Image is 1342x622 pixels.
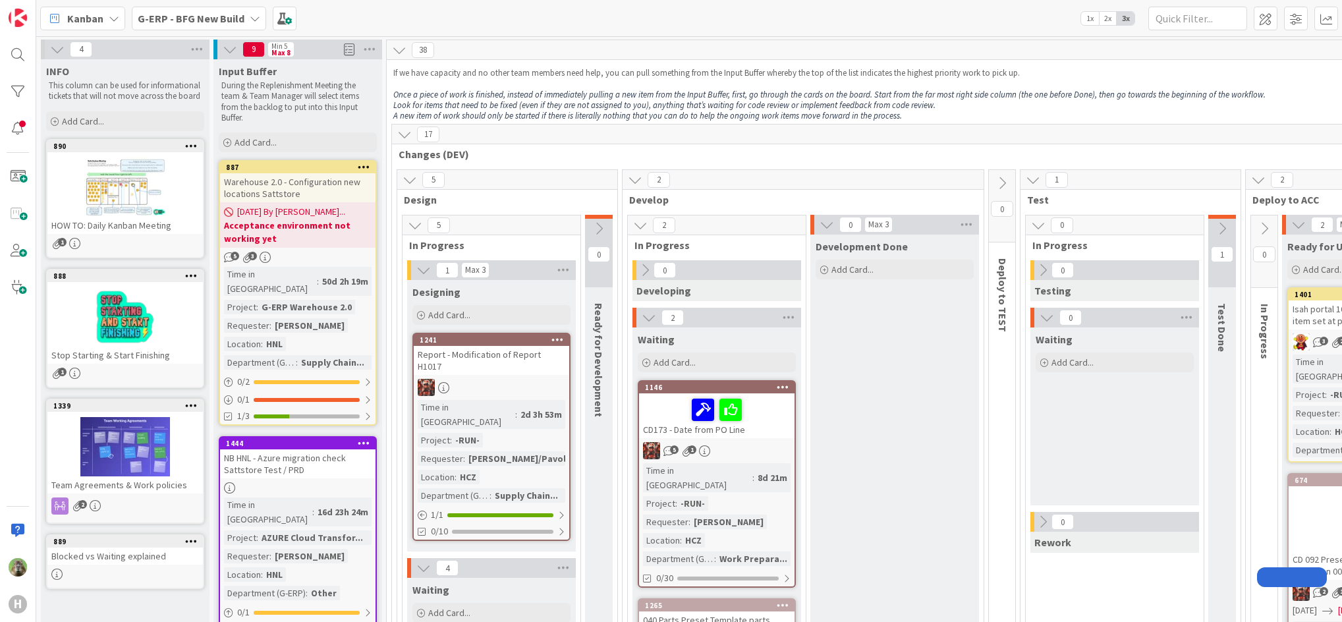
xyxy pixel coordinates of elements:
[412,333,571,541] a: 1241Report - Modification of Report H1017JKTime in [GEOGRAPHIC_DATA]:2d 3h 53mProject:-RUN-Reques...
[47,347,203,364] div: Stop Starting & Start Finishing
[436,560,459,576] span: 4
[420,335,569,345] div: 1241
[677,496,708,511] div: -RUN-
[412,583,449,596] span: Waiting
[1051,514,1074,530] span: 0
[62,115,104,127] span: Add Card...
[643,496,675,511] div: Project
[636,284,691,297] span: Developing
[1051,356,1094,368] span: Add Card...
[675,496,677,511] span: :
[412,42,434,58] span: 38
[1311,217,1333,233] span: 2
[220,391,376,408] div: 0/1
[269,549,271,563] span: :
[237,205,345,219] span: [DATE] By [PERSON_NAME]...
[409,239,564,252] span: In Progress
[714,551,716,566] span: :
[224,267,317,296] div: Time in [GEOGRAPHIC_DATA]
[237,606,250,619] span: 0 / 1
[414,334,569,346] div: 1241
[991,201,1013,217] span: 0
[648,172,670,188] span: 2
[9,595,27,613] div: H
[256,530,258,545] span: :
[221,80,374,123] p: During the Replenishment Meeting the team & Team Manager will select items from the backlog to pu...
[1338,406,1340,420] span: :
[224,586,306,600] div: Department (G-ERP)
[452,433,483,447] div: -RUN-
[654,262,676,278] span: 0
[1293,333,1310,351] img: LC
[1036,333,1073,346] span: Waiting
[231,252,239,260] span: 5
[317,274,319,289] span: :
[418,470,455,484] div: Location
[816,240,908,253] span: Development Done
[258,530,366,545] div: AZURE Cloud Transfor...
[688,515,690,529] span: :
[248,252,257,260] span: 3
[839,217,862,233] span: 0
[1034,536,1071,549] span: Rework
[224,567,261,582] div: Location
[224,318,269,333] div: Requester
[645,601,795,610] div: 1265
[263,567,286,582] div: HNL
[412,285,461,298] span: Designing
[1325,387,1327,402] span: :
[414,507,569,523] div: 1/1
[428,309,470,321] span: Add Card...
[261,337,263,351] span: :
[256,300,258,314] span: :
[414,334,569,375] div: 1241Report - Modification of Report H1017
[47,536,203,565] div: 889Blocked vs Waiting explained
[1211,246,1233,262] span: 1
[639,382,795,438] div: 1146CD173 - Date from PO Line
[47,476,203,494] div: Team Agreements & Work policies
[643,463,752,492] div: Time in [GEOGRAPHIC_DATA]
[643,533,680,548] div: Location
[422,172,445,188] span: 5
[634,239,789,252] span: In Progress
[1099,12,1117,25] span: 2x
[393,110,902,121] em: A new item of work should only be started if there is literally nothing that you can do to help t...
[639,393,795,438] div: CD173 - Date from PO Line
[46,139,204,258] a: 890HOW TO: Daily Kanban Meeting
[47,548,203,565] div: Blocked vs Waiting explained
[70,42,92,57] span: 4
[312,505,314,519] span: :
[393,89,1266,100] em: Once a piece of work is finished, instead of immediately pulling a new item from the Input Buffer...
[1051,217,1073,233] span: 0
[1046,172,1068,188] span: 1
[261,567,263,582] span: :
[263,337,286,351] div: HNL
[138,12,244,25] b: G-ERP - BFG New Build
[47,217,203,234] div: HOW TO: Daily Kanban Meeting
[450,433,452,447] span: :
[271,318,348,333] div: [PERSON_NAME]
[417,127,439,142] span: 17
[235,136,277,148] span: Add Card...
[47,140,203,234] div: 890HOW TO: Daily Kanban Meeting
[220,161,376,202] div: 887Warehouse 2.0 - Configuration new locations Sattstore
[588,246,610,262] span: 0
[638,380,796,588] a: 1146CD173 - Date from PO LineJKTime in [GEOGRAPHIC_DATA]:8d 21mProject:-RUN-Requester:[PERSON_NAM...
[1148,7,1247,30] input: Quick Filter...
[1329,424,1331,439] span: :
[455,470,457,484] span: :
[638,333,675,346] span: Waiting
[224,549,269,563] div: Requester
[1293,406,1338,420] div: Requester
[306,586,308,600] span: :
[220,173,376,202] div: Warehouse 2.0 - Configuration new locations Sattstore
[220,374,376,390] div: 0/2
[226,163,376,172] div: 887
[269,318,271,333] span: :
[643,515,688,529] div: Requester
[224,337,261,351] div: Location
[690,515,767,529] div: [PERSON_NAME]
[47,140,203,152] div: 890
[46,399,204,524] a: 1339Team Agreements & Work policies
[1032,239,1187,252] span: In Progress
